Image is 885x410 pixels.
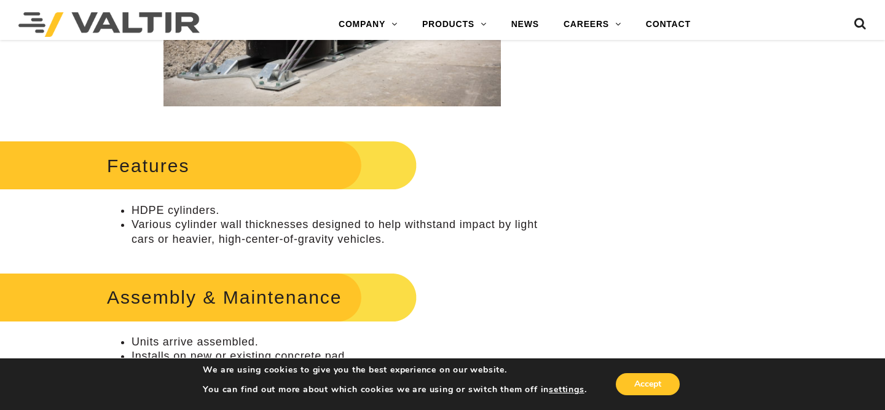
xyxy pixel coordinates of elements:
li: Units arrive assembled. [132,335,557,349]
a: NEWS [499,12,551,37]
li: Installs on new or existing concrete pad. [132,349,557,363]
p: We are using cookies to give you the best experience on our website. [203,365,586,376]
img: Valtir [18,12,200,37]
a: CAREERS [551,12,634,37]
button: Accept [616,373,680,395]
a: COMPANY [326,12,410,37]
p: You can find out more about which cookies we are using or switch them off in . [203,384,586,395]
button: settings [549,384,584,395]
li: Various cylinder wall thicknesses designed to help withstand impact by light cars or heavier, hig... [132,218,557,246]
a: CONTACT [634,12,703,37]
a: PRODUCTS [410,12,499,37]
li: HDPE cylinders. [132,203,557,218]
